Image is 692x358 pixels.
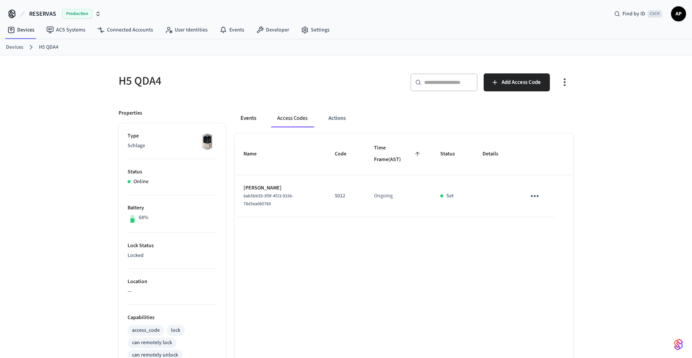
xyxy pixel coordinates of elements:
[446,192,454,200] p: Set
[235,133,573,217] table: sticky table
[29,9,56,18] span: RESERVAS
[235,109,262,127] button: Events
[295,23,336,37] a: Settings
[62,9,92,19] span: Production
[128,288,217,295] p: —
[484,73,550,91] button: Add Access Code
[128,242,217,250] p: Lock Status
[335,192,356,200] p: 5012
[39,43,58,51] a: H5 QDA4
[128,132,217,140] p: Type
[322,109,352,127] button: Actions
[171,327,180,334] div: lock
[128,168,217,176] p: Status
[674,339,683,351] img: SeamLogoGradient.69752ec5.svg
[128,204,217,212] p: Battery
[91,23,159,37] a: Connected Accounts
[440,148,465,160] span: Status
[6,43,23,51] a: Devices
[622,10,645,18] span: Find by ID
[671,6,686,21] button: AP
[128,314,217,322] p: Capabilities
[119,73,342,89] h5: H5 QDA4
[132,339,172,347] div: can remotely lock
[244,184,317,192] p: [PERSON_NAME]
[1,23,40,37] a: Devices
[119,109,142,117] p: Properties
[128,252,217,260] p: Locked
[198,132,217,151] img: Schlage Sense Smart Deadbolt with Camelot Trim, Front
[159,23,214,37] a: User Identities
[244,193,293,207] span: 6ab5bb59-3f9f-4f23-9326-78d5ea085769
[502,78,541,87] span: Add Access Code
[128,278,217,286] p: Location
[128,142,217,150] p: Schlage
[132,327,160,334] div: access_code
[483,148,508,160] span: Details
[250,23,295,37] a: Developer
[244,148,266,160] span: Name
[40,23,91,37] a: ACS Systems
[335,148,356,160] span: Code
[365,175,431,217] td: Ongoing
[139,214,148,222] p: 68%
[647,10,662,18] span: Ctrl K
[214,23,250,37] a: Events
[672,7,685,21] span: AP
[374,142,422,166] span: Time Frame(AST)
[134,178,148,186] p: Online
[608,7,668,21] div: Find by IDCtrl K
[271,109,313,127] button: Access Codes
[235,109,573,127] div: ant example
